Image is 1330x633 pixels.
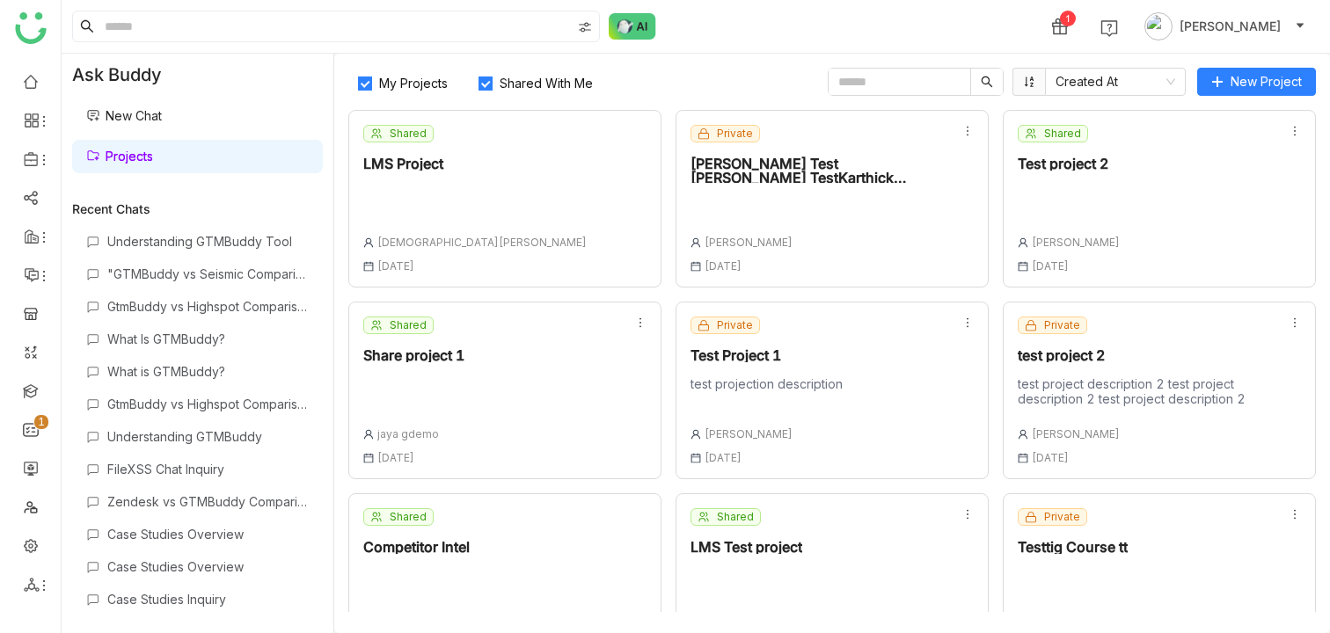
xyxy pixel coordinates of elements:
div: Recent Chats [72,201,323,216]
div: What is GTMBuddy? [107,364,309,379]
button: [PERSON_NAME] [1141,12,1309,40]
span: [DEMOGRAPHIC_DATA][PERSON_NAME] [377,236,587,249]
button: New Project [1197,68,1316,96]
span: Private [717,317,753,333]
div: Case Studies Overview [107,527,309,542]
span: My Projects [372,76,455,91]
div: Zendesk vs GTMBuddy Comparison [107,494,309,509]
div: Case Studies Overview [107,559,309,574]
span: New Project [1231,72,1302,91]
div: Share project 1 [363,348,464,362]
span: [DATE] [705,259,742,273]
div: Competitor Intel [363,540,470,554]
div: Test project 2 [1018,156,1120,171]
div: Case Studies Inquiry [107,592,309,607]
div: What Is GTMBuddy? [107,331,309,346]
span: Shared [390,317,427,333]
span: Shared [390,126,427,142]
nz-badge-sup: 1 [34,415,48,429]
a: New Chat [86,108,162,123]
div: GtmBuddy vs Highspot Comparison [107,397,309,411]
span: [PERSON_NAME] [705,236,793,249]
span: [PERSON_NAME] [1032,427,1120,440]
img: logo [15,12,47,44]
span: Shared [390,509,427,525]
div: Ask Buddy [62,54,333,96]
span: [DATE] [1032,451,1069,464]
div: GtmBuddy vs Highspot Comparison [107,299,309,314]
div: "GTMBuddy vs Seismic Comparison" [107,266,309,281]
div: Understanding GTMBuddy [107,429,309,444]
a: Projects [86,149,153,164]
p: 1 [38,413,45,431]
div: [PERSON_NAME] Test [PERSON_NAME] TestKarthick TestKarthick TestKarthick Test [691,156,947,183]
span: Shared [717,509,754,525]
div: Test Project 1 [691,348,843,362]
div: Testtig Course tt [1018,540,1128,554]
span: Shared With Me [493,76,600,91]
span: [PERSON_NAME] [705,427,793,440]
img: search-type.svg [578,20,592,34]
div: test project 2 [1018,348,1275,362]
div: test projection description [691,376,843,401]
span: [PERSON_NAME] [1180,17,1281,36]
nz-select-item: Created At [1056,69,1175,95]
div: test project description 2 test project description 2 test project description 2 [1018,376,1275,406]
span: [DATE] [377,451,414,464]
span: Private [1044,317,1080,333]
div: FileXSS Chat Inquiry [107,462,309,477]
span: [DATE] [705,451,742,464]
div: LMS Test project [691,540,802,554]
span: jaya gdemo [377,427,439,440]
img: ask-buddy-normal.svg [609,13,656,40]
span: Private [1044,509,1080,525]
span: [DATE] [377,259,414,273]
span: [DATE] [1032,259,1069,273]
div: LMS Project [363,156,587,171]
div: Understanding GTMBuddy Tool [107,234,309,249]
img: help.svg [1100,19,1118,37]
span: Private [717,126,753,142]
span: [PERSON_NAME] [1032,236,1120,249]
img: avatar [1144,12,1173,40]
span: Shared [1044,126,1081,142]
div: 1 [1060,11,1076,26]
